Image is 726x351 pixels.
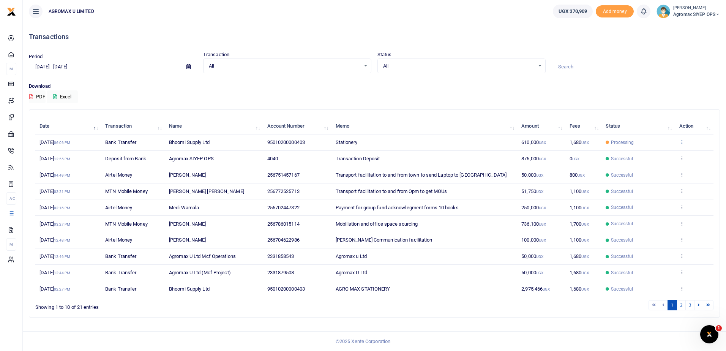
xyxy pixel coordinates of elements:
[377,51,392,58] label: Status
[553,5,593,18] a: UGX 370,909
[29,33,720,41] h4: Transactions
[105,156,146,161] span: Deposit from Bank
[336,172,507,178] span: Transport facilitation to and from town to send Laptop to [GEOGRAPHIC_DATA]
[668,300,677,310] a: 1
[165,118,263,134] th: Name: activate to sort column ascending
[673,5,720,11] small: [PERSON_NAME]
[675,118,713,134] th: Action: activate to sort column ascending
[539,157,546,161] small: UGX
[54,157,71,161] small: 12:55 PM
[203,51,229,58] label: Transaction
[105,188,148,194] span: MTN Mobile Money
[39,172,70,178] span: [DATE]
[536,190,543,194] small: UGX
[521,253,543,259] span: 50,000
[336,253,367,259] span: Agromax u Ltd
[570,286,589,292] span: 1,680
[539,238,546,242] small: UGX
[169,205,199,210] span: Medi Wamala
[105,139,136,145] span: Bank Transfer
[677,300,686,310] a: 2
[54,190,71,194] small: 03:21 PM
[105,270,136,275] span: Bank Transfer
[572,157,579,161] small: UGX
[596,5,634,18] span: Add money
[267,221,300,227] span: 256786015114
[611,172,633,179] span: Successful
[581,222,589,226] small: UGX
[263,118,331,134] th: Account Number: activate to sort column ascending
[570,270,589,275] span: 1,680
[29,90,46,103] button: PDF
[336,205,459,210] span: Payment for group fund acknowlegment forms 10 books
[105,172,132,178] span: Airtel Money
[6,238,16,251] li: M
[336,156,380,161] span: Transaction Deposit
[611,204,633,211] span: Successful
[331,118,517,134] th: Memo: activate to sort column ascending
[581,141,589,145] small: UGX
[29,60,180,73] input: select period
[539,206,546,210] small: UGX
[581,238,589,242] small: UGX
[552,60,720,73] input: Search
[105,286,136,292] span: Bank Transfer
[54,238,71,242] small: 12:48 PM
[6,192,16,205] li: Ac
[570,188,589,194] span: 1,100
[105,221,148,227] span: MTN Mobile Money
[169,188,244,194] span: [PERSON_NAME] [PERSON_NAME]
[611,269,633,276] span: Successful
[267,286,305,292] span: 95010200000403
[611,188,633,195] span: Successful
[7,8,16,14] a: logo-small logo-large logo-large
[673,11,720,18] span: Agromax SIYEP OPS
[101,118,165,134] th: Transaction: activate to sort column ascending
[517,118,565,134] th: Amount: activate to sort column ascending
[565,118,602,134] th: Fees: activate to sort column ascending
[700,325,718,343] iframe: Intercom live chat
[611,220,633,227] span: Successful
[685,300,694,310] a: 3
[716,325,722,331] span: 1
[29,82,720,90] p: Download
[336,270,367,275] span: Agromax U Ltd
[54,141,71,145] small: 06:06 PM
[550,5,596,18] li: Wallet ballance
[105,253,136,259] span: Bank Transfer
[336,286,390,292] span: AGRO MAX STATIONERY
[611,237,633,243] span: Successful
[336,221,418,227] span: Mobilistion and office space sourcing
[54,287,71,291] small: 02:27 PM
[539,222,546,226] small: UGX
[570,139,589,145] span: 1,680
[611,253,633,260] span: Successful
[539,141,546,145] small: UGX
[521,188,543,194] span: 51,750
[521,221,546,227] span: 736,100
[657,5,720,18] a: profile-user [PERSON_NAME] Agromax SIYEP OPS
[521,139,546,145] span: 610,000
[35,118,101,134] th: Date: activate to sort column descending
[570,205,589,210] span: 1,100
[559,8,587,15] span: UGX 370,909
[267,172,300,178] span: 256751457167
[581,255,589,259] small: UGX
[267,156,278,161] span: 4040
[570,237,589,243] span: 1,100
[39,188,70,194] span: [DATE]
[267,205,300,210] span: 256702447322
[521,172,543,178] span: 50,000
[267,139,305,145] span: 95010200000403
[54,206,71,210] small: 03:16 PM
[169,253,236,259] span: Agromax U Ltd Mcf Operations
[267,237,300,243] span: 256704622986
[169,221,206,227] span: [PERSON_NAME]
[570,156,579,161] span: 0
[521,156,546,161] span: 876,000
[46,8,97,15] span: AGROMAX U LIMITED
[536,173,543,177] small: UGX
[570,221,589,227] span: 1,700
[521,205,546,210] span: 250,000
[39,139,70,145] span: [DATE]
